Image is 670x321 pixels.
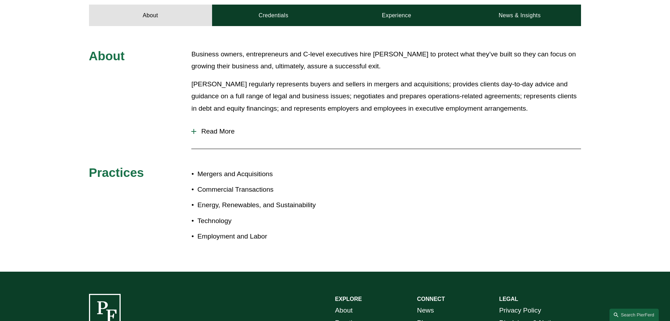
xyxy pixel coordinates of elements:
[610,309,659,321] a: Search this site
[335,304,353,317] a: About
[335,296,362,302] strong: EXPLORE
[499,296,518,302] strong: LEGAL
[197,184,335,196] p: Commercial Transactions
[197,199,335,211] p: Energy, Renewables, and Sustainability
[197,168,335,180] p: Mergers and Acquisitions
[89,166,144,179] span: Practices
[197,215,335,227] p: Technology
[417,304,434,317] a: News
[191,48,581,73] p: Business owners, entrepreneurs and C-level executives hire [PERSON_NAME] to protect what they’ve ...
[89,49,125,63] span: About
[335,5,458,26] a: Experience
[417,296,445,302] strong: CONNECT
[191,78,581,115] p: [PERSON_NAME] regularly represents buyers and sellers in mergers and acquisitions; provides clien...
[197,230,335,243] p: Employment and Labor
[196,128,581,135] span: Read More
[458,5,581,26] a: News & Insights
[212,5,335,26] a: Credentials
[499,304,541,317] a: Privacy Policy
[191,122,581,141] button: Read More
[89,5,212,26] a: About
